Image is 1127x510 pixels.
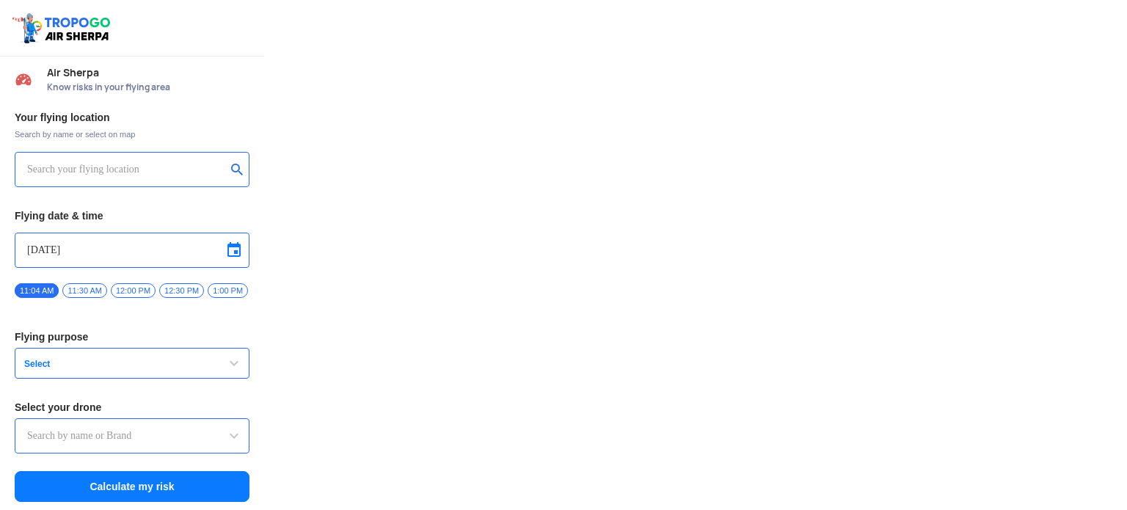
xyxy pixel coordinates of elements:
span: Select [18,358,202,370]
span: 11:30 AM [62,283,106,298]
span: 1:00 PM [208,283,248,298]
h3: Select your drone [15,402,249,412]
span: Know risks in your flying area [47,81,249,93]
h3: Your flying location [15,112,249,123]
h3: Flying purpose [15,332,249,342]
input: Search your flying location [27,161,226,178]
h3: Flying date & time [15,211,249,221]
img: Risk Scores [15,70,32,88]
input: Select Date [27,241,237,259]
button: Calculate my risk [15,471,249,502]
span: 12:30 PM [159,283,204,298]
span: 11:04 AM [15,283,59,298]
button: Select [15,348,249,379]
img: ic_tgdronemaps.svg [11,11,115,45]
span: 12:00 PM [111,283,156,298]
input: Search by name or Brand [27,427,237,445]
span: Air Sherpa [47,67,249,79]
span: Search by name or select on map [15,128,249,140]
